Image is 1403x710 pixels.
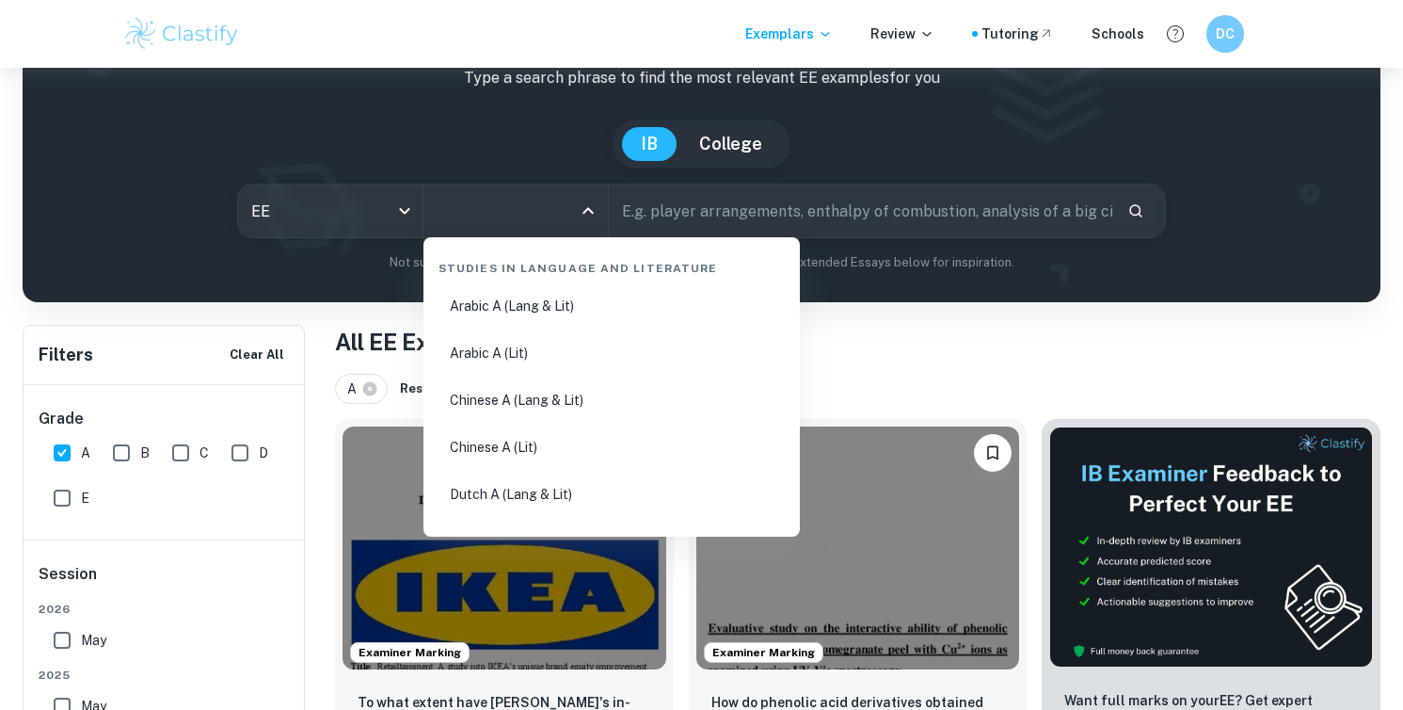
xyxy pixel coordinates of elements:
[1049,427,1373,668] img: Thumbnail
[39,408,291,430] h6: Grade
[431,245,792,284] div: Studies in Language and Literature
[696,427,1020,670] img: Chemistry EE example thumbnail: How do phenolic acid derivatives obtaine
[1159,18,1191,50] button: Help and Feedback
[199,443,209,463] span: C
[395,375,461,403] button: Reset All
[431,520,792,563] li: Dutch A (Lit)
[81,488,89,508] span: E
[351,644,469,661] span: Examiner Marking
[981,24,1054,44] a: Tutoring
[1092,24,1144,44] a: Schools
[705,644,822,661] span: Examiner Marking
[974,434,1012,472] button: Bookmark
[622,127,677,161] button: IB
[609,185,1112,237] input: E.g. player arrangements, enthalpy of combustion, analysis of a big city...
[225,341,289,369] button: Clear All
[39,667,291,684] span: 2025
[38,253,1365,272] p: Not sure what to search for? You can always look through our example Extended Essays below for in...
[431,426,792,469] li: Chinese A (Lit)
[745,24,833,44] p: Exemplars
[1120,195,1152,227] button: Search
[335,374,388,404] div: A
[347,379,365,399] span: A
[335,325,1380,359] h1: All EE Examples
[39,342,93,368] h6: Filters
[38,67,1365,89] p: Type a search phrase to find the most relevant EE examples for you
[1214,24,1236,44] h6: DC
[680,127,781,161] button: College
[81,630,106,651] span: May
[122,15,242,53] img: Clastify logo
[870,24,934,44] p: Review
[431,284,792,328] li: Arabic A (Lang & Lit)
[39,601,291,618] span: 2026
[1206,15,1244,53] button: DC
[431,331,792,375] li: Arabic A (Lit)
[431,473,792,516] li: Dutch A (Lang & Lit)
[238,185,422,237] div: EE
[140,443,150,463] span: B
[259,443,268,463] span: D
[81,443,90,463] span: A
[575,198,601,224] button: Close
[343,427,666,670] img: Business and Management EE example thumbnail: To what extent have IKEA's in-store reta
[39,563,291,601] h6: Session
[431,379,792,422] li: Chinese A (Lang & Lit)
